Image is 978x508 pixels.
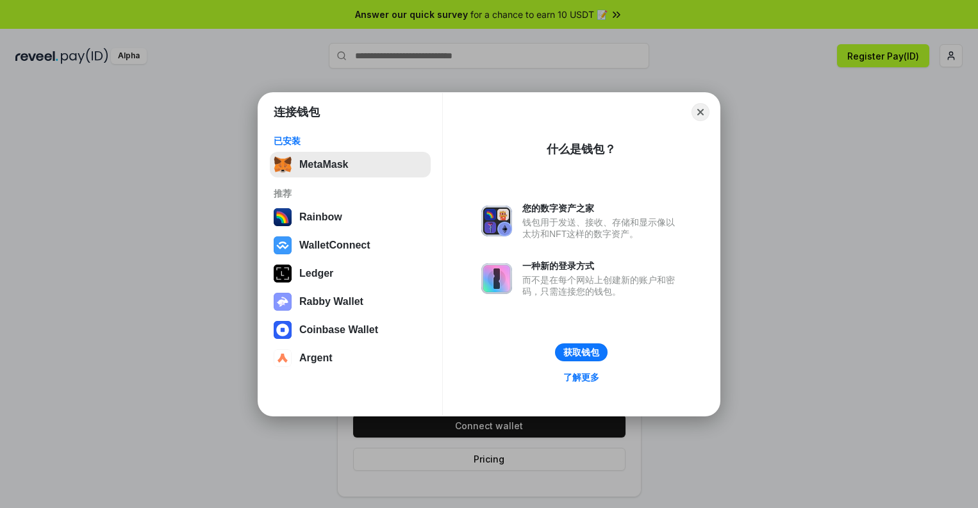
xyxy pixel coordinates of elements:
button: Rabby Wallet [270,289,431,315]
div: 一种新的登录方式 [522,260,681,272]
div: Rabby Wallet [299,296,363,307]
button: MetaMask [270,152,431,177]
div: Argent [299,352,333,364]
div: 了解更多 [563,372,599,383]
img: svg+xml,%3Csvg%20xmlns%3D%22http%3A%2F%2Fwww.w3.org%2F2000%2Fsvg%22%20fill%3D%22none%22%20viewBox... [274,293,292,311]
a: 了解更多 [556,369,607,386]
img: svg+xml,%3Csvg%20width%3D%22120%22%20height%3D%22120%22%20viewBox%3D%220%200%20120%20120%22%20fil... [274,208,292,226]
img: svg+xml,%3Csvg%20width%3D%2228%22%20height%3D%2228%22%20viewBox%3D%220%200%2028%2028%22%20fill%3D... [274,236,292,254]
div: MetaMask [299,159,348,170]
button: 获取钱包 [555,343,608,361]
div: Rainbow [299,211,342,223]
button: Ledger [270,261,431,286]
div: 已安装 [274,135,427,147]
div: Ledger [299,268,333,279]
div: 获取钱包 [563,347,599,358]
div: WalletConnect [299,240,370,251]
button: Close [692,103,709,121]
img: svg+xml,%3Csvg%20xmlns%3D%22http%3A%2F%2Fwww.w3.org%2F2000%2Fsvg%22%20fill%3D%22none%22%20viewBox... [481,263,512,294]
button: Argent [270,345,431,371]
img: svg+xml,%3Csvg%20xmlns%3D%22http%3A%2F%2Fwww.w3.org%2F2000%2Fsvg%22%20fill%3D%22none%22%20viewBox... [481,206,512,236]
button: Rainbow [270,204,431,230]
div: 而不是在每个网站上创建新的账户和密码，只需连接您的钱包。 [522,274,681,297]
div: 钱包用于发送、接收、存储和显示像以太坊和NFT这样的数字资产。 [522,217,681,240]
img: svg+xml,%3Csvg%20width%3D%2228%22%20height%3D%2228%22%20viewBox%3D%220%200%2028%2028%22%20fill%3D... [274,349,292,367]
div: 推荐 [274,188,427,199]
img: svg+xml,%3Csvg%20xmlns%3D%22http%3A%2F%2Fwww.w3.org%2F2000%2Fsvg%22%20width%3D%2228%22%20height%3... [274,265,292,283]
button: WalletConnect [270,233,431,258]
img: svg+xml,%3Csvg%20fill%3D%22none%22%20height%3D%2233%22%20viewBox%3D%220%200%2035%2033%22%20width%... [274,156,292,174]
button: Coinbase Wallet [270,317,431,343]
div: Coinbase Wallet [299,324,378,336]
div: 您的数字资产之家 [522,202,681,214]
h1: 连接钱包 [274,104,320,120]
img: svg+xml,%3Csvg%20width%3D%2228%22%20height%3D%2228%22%20viewBox%3D%220%200%2028%2028%22%20fill%3D... [274,321,292,339]
div: 什么是钱包？ [547,142,616,157]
